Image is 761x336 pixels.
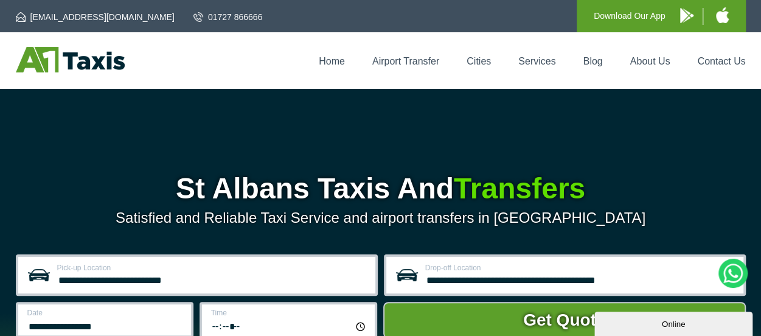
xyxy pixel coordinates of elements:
p: Download Our App [594,9,665,24]
h1: St Albans Taxis And [16,174,746,203]
a: Airport Transfer [372,56,439,66]
a: [EMAIL_ADDRESS][DOMAIN_NAME] [16,11,175,23]
label: Drop-off Location [425,264,736,271]
span: Transfers [454,172,585,205]
label: Time [211,309,367,317]
a: Services [518,56,555,66]
img: A1 Taxis iPhone App [716,7,729,23]
a: 01727 866666 [193,11,263,23]
label: Pick-up Location [57,264,368,271]
a: Blog [583,56,602,66]
label: Date [27,309,184,317]
a: About Us [630,56,670,66]
a: Home [319,56,345,66]
img: A1 Taxis St Albans LTD [16,47,125,72]
iframe: chat widget [594,309,755,336]
a: Cities [467,56,491,66]
p: Satisfied and Reliable Taxi Service and airport transfers in [GEOGRAPHIC_DATA] [16,209,746,226]
img: A1 Taxis Android App [680,8,693,23]
a: Contact Us [697,56,745,66]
